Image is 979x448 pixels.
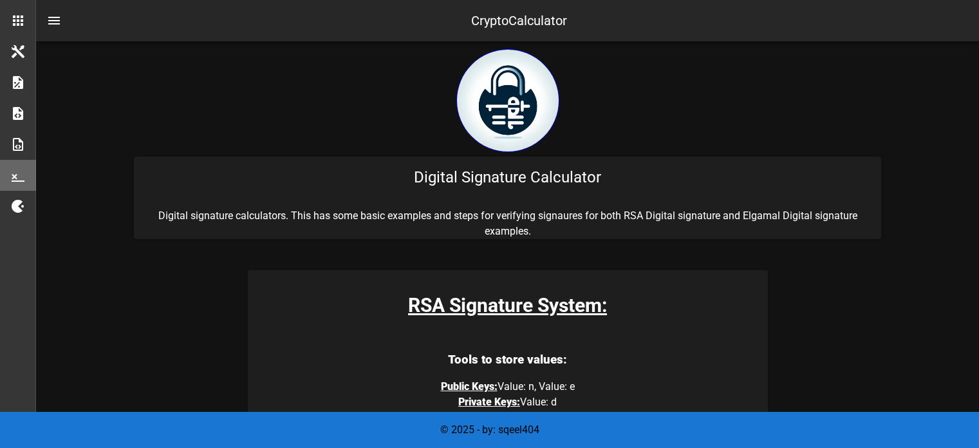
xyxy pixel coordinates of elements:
[441,380,498,393] span: Public Keys:
[456,49,559,152] img: encryption logo
[134,157,881,198] div: Digital Signature Calculator
[248,291,768,320] h3: RSA Signature System:
[440,424,539,436] span: © 2025 - by: sqeel404
[471,11,567,30] div: CryptoCalculator
[456,142,559,155] a: home
[306,379,709,410] p: Value: n, Value: e Value: d
[458,396,520,408] span: Private Keys:
[306,351,709,369] h3: Tools to store values:
[134,208,881,239] p: Digital signature calculators. This has some basic examples and steps for verifying signaures for...
[39,5,70,36] button: nav-menu-toggle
